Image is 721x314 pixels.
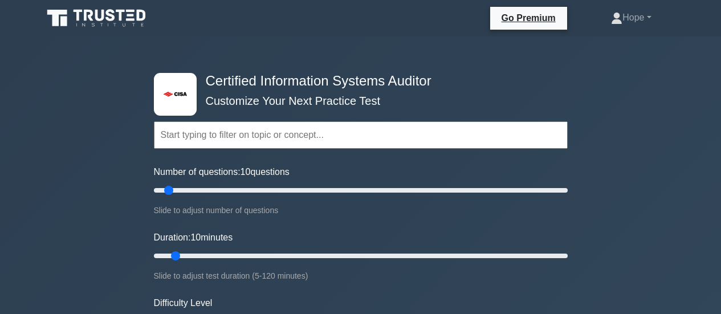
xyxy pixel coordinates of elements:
[154,121,568,149] input: Start typing to filter on topic or concept...
[154,203,568,217] div: Slide to adjust number of questions
[190,233,201,242] span: 10
[154,296,213,310] label: Difficulty Level
[201,73,512,89] h4: Certified Information Systems Auditor
[154,231,233,244] label: Duration: minutes
[241,167,251,177] span: 10
[154,269,568,283] div: Slide to adjust test duration (5-120 minutes)
[584,6,678,29] a: Hope
[154,165,290,179] label: Number of questions: questions
[495,11,563,25] a: Go Premium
